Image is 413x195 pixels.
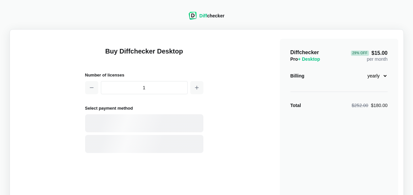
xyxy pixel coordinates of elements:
span: Diff [199,13,207,18]
div: $180.00 [352,102,387,109]
span: + Desktop [298,56,320,62]
div: 29 % Off [351,51,369,56]
span: $252.00 [352,103,368,108]
div: checker [199,12,224,19]
a: Diffchecker logoDiffchecker [189,15,224,21]
span: $15.00 [351,51,387,56]
span: Diffchecker [290,50,319,55]
img: Diffchecker logo [189,12,197,20]
h1: Buy Diffchecker Desktop [85,47,203,64]
div: Billing [290,73,305,79]
span: Pro [290,56,320,62]
strong: Total [290,103,301,108]
h2: Number of licenses [85,72,203,78]
input: 1 [101,81,188,94]
h2: Select payment method [85,105,203,112]
div: per month [351,49,387,62]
